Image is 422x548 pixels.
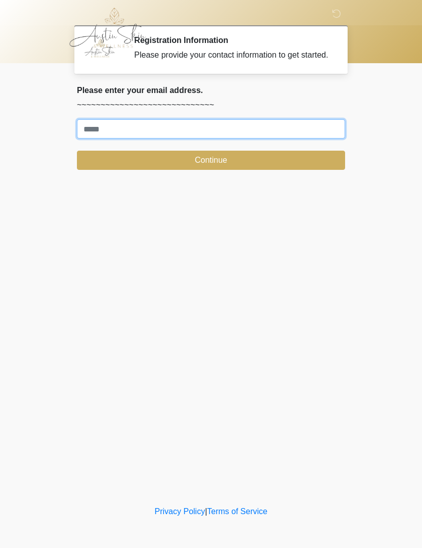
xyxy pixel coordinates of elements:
a: Privacy Policy [155,507,205,516]
img: Austin Skin & Wellness Logo [67,8,156,48]
a: Terms of Service [207,507,267,516]
h2: Please enter your email address. [77,85,345,95]
button: Continue [77,151,345,170]
p: ~~~~~~~~~~~~~~~~~~~~~~~~~~~~~ [77,99,345,111]
a: | [205,507,207,516]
